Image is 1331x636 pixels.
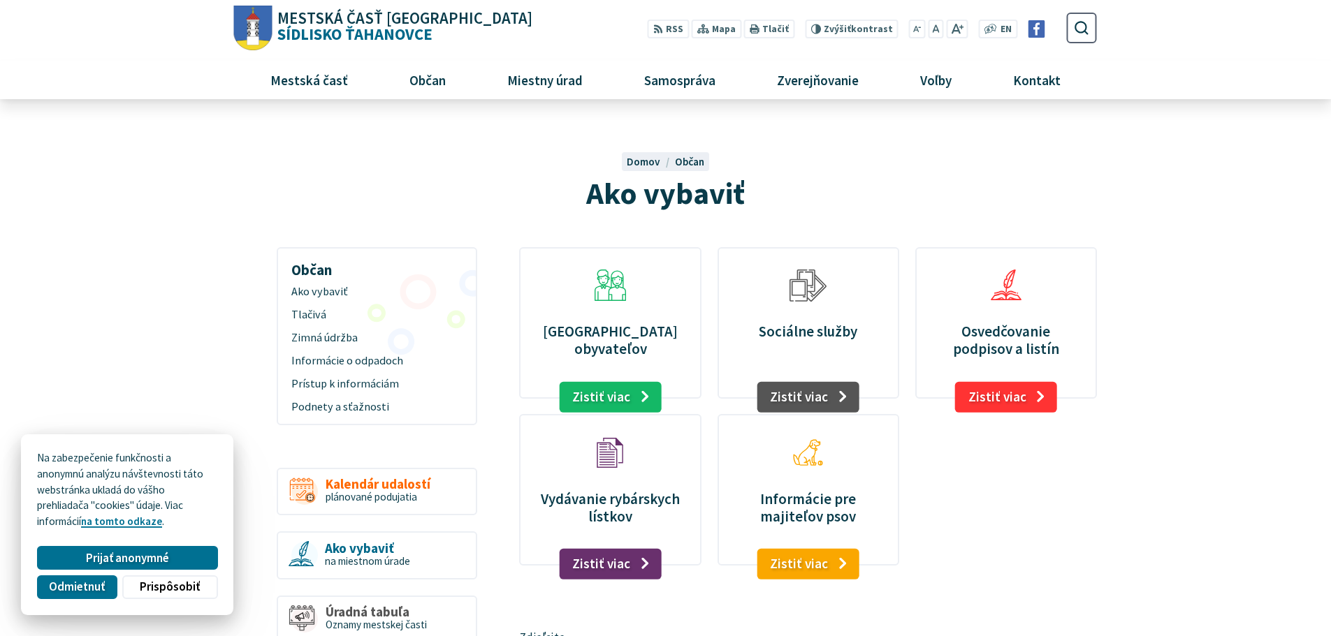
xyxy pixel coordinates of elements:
[757,549,859,579] a: Zistiť viac
[928,20,943,38] button: Nastaviť pôvodnú veľkosť písma
[326,490,417,503] span: plánované podujatia
[692,20,741,38] a: Mapa
[277,10,532,27] span: Mestská časť [GEOGRAPHIC_DATA]
[734,490,882,525] p: Informácie pre majiteľov psov
[1008,61,1066,98] span: Kontakt
[559,549,662,579] a: Zistiť viac
[283,395,470,418] a: Podnety a sťažnosti
[895,61,977,98] a: Voľby
[627,155,660,168] span: Domov
[824,23,851,35] span: Zvýšiť
[326,477,430,491] span: Kalendár udalostí
[122,575,217,599] button: Prispôsobiť
[49,579,105,594] span: Odmietnuť
[932,323,1079,357] p: Osvedčovanie podpisov a listín
[81,515,162,528] a: na tomto odkaze
[272,10,533,43] span: Sídlisko Ťahanovce
[265,61,353,98] span: Mestská časť
[648,20,689,38] a: RSS
[37,575,117,599] button: Odmietnuť
[946,20,968,38] button: Zväčšiť veľkosť písma
[824,24,893,35] span: kontrast
[805,20,898,38] button: Zvýšiťkontrast
[325,554,410,568] span: na miestnom úrade
[619,61,741,98] a: Samospráva
[537,490,684,525] p: Vydávanie rybárskych lístkov
[384,61,471,98] a: Občan
[586,174,745,212] span: Ako vybaviť
[291,304,463,327] span: Tlačivá
[283,373,470,396] a: Prístup k informáciám
[666,22,683,37] span: RSS
[283,327,470,350] a: Zimná údržba
[37,546,217,570] button: Prijať anonymné
[997,22,1016,37] a: EN
[291,373,463,396] span: Prístup k informáciám
[1001,22,1012,37] span: EN
[140,579,200,594] span: Prispôsobiť
[291,281,463,304] span: Ako vybaviť
[757,382,859,413] a: Zistiť viac
[291,327,463,350] span: Zimná údržba
[1028,20,1045,38] img: Prejsť na Facebook stránku
[955,382,1058,413] a: Zistiť viac
[988,61,1086,98] a: Kontakt
[481,61,608,98] a: Miestny úrad
[744,20,794,38] button: Tlačiť
[277,531,477,579] a: Ako vybaviť na miestnom úrade
[234,6,532,51] a: Logo Sídlisko Ťahanovce, prejsť na domovskú stránku.
[277,468,477,516] a: Kalendár udalostí plánované podujatia
[291,395,463,418] span: Podnety a sťažnosti
[752,61,885,98] a: Zverejňovanie
[283,304,470,327] a: Tlačivá
[537,323,684,357] p: [GEOGRAPHIC_DATA] obyvateľov
[283,350,470,373] a: Informácie o odpadoch
[291,350,463,373] span: Informácie o odpadoch
[559,382,662,413] a: Zistiť viac
[245,61,373,98] a: Mestská časť
[734,323,882,340] p: Sociálne služby
[404,61,451,98] span: Občan
[627,155,674,168] a: Domov
[325,541,410,556] span: Ako vybaviť
[326,605,427,619] span: Úradná tabuľa
[326,618,427,631] span: Oznamy mestskej časti
[712,22,736,37] span: Mapa
[502,61,588,98] span: Miestny úrad
[915,61,957,98] span: Voľby
[283,281,470,304] a: Ako vybaviť
[762,24,789,35] span: Tlačiť
[37,450,217,530] p: Na zabezpečenie funkčnosti a anonymnú analýzu návštevnosti táto webstránka ukladá do vášho prehli...
[86,551,169,565] span: Prijať anonymné
[909,20,926,38] button: Zmenšiť veľkosť písma
[771,61,864,98] span: Zverejňovanie
[234,6,272,51] img: Prejsť na domovskú stránku
[639,61,720,98] span: Samospráva
[283,251,470,281] h3: Občan
[675,155,704,168] a: Občan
